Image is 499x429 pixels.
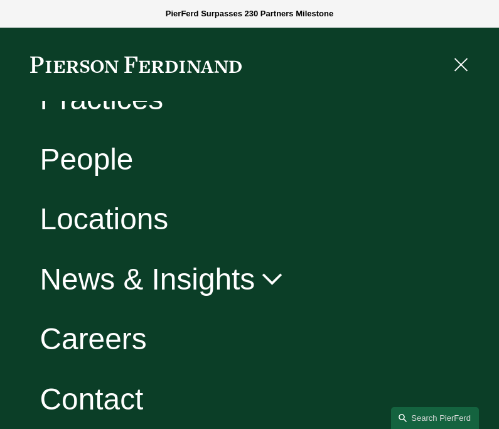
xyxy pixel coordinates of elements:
a: Search this site [391,407,479,429]
a: Locations [40,205,169,235]
a: News & Insights [40,264,285,295]
a: Contact [40,384,144,415]
a: People [40,144,134,175]
a: Careers [40,325,147,355]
